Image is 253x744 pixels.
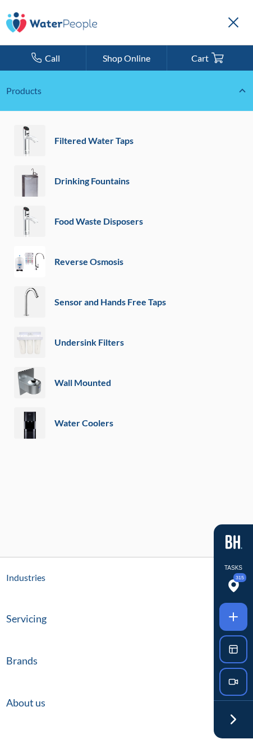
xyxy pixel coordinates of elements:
div: Call [45,52,60,65]
div: Filtered Water Taps [54,134,134,147]
div: Wall Mounted [54,376,111,389]
div: Food Waste Disposers [54,215,143,228]
div: Water Coolers [54,416,113,430]
a: Food Waste Disposers [9,201,211,241]
img: shopping cart [211,51,226,65]
div: Cart [191,52,209,65]
div: Undersink Filters [54,336,124,349]
div: Products [6,84,126,97]
a: Filtered Water Taps [9,120,211,161]
a: Open empty cart [188,47,228,69]
a: Water Coolers [9,403,211,443]
a: Sensor and Hands Free Taps [9,282,211,322]
a: Drinking Fountains [9,161,211,201]
div: Sensor and Hands Free Taps [54,295,166,309]
div: Reverse Osmosis [54,255,123,268]
a: Call [6,47,86,68]
div: Shop Online [103,52,150,65]
a: Shop Online [86,47,167,69]
div: menu [220,9,247,36]
a: Undersink Filters [9,322,211,362]
a: Wall Mounted [9,362,211,403]
div: Drinking Fountains [54,174,130,188]
a: Reverse Osmosis [9,241,211,282]
a: Industries [6,571,126,584]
